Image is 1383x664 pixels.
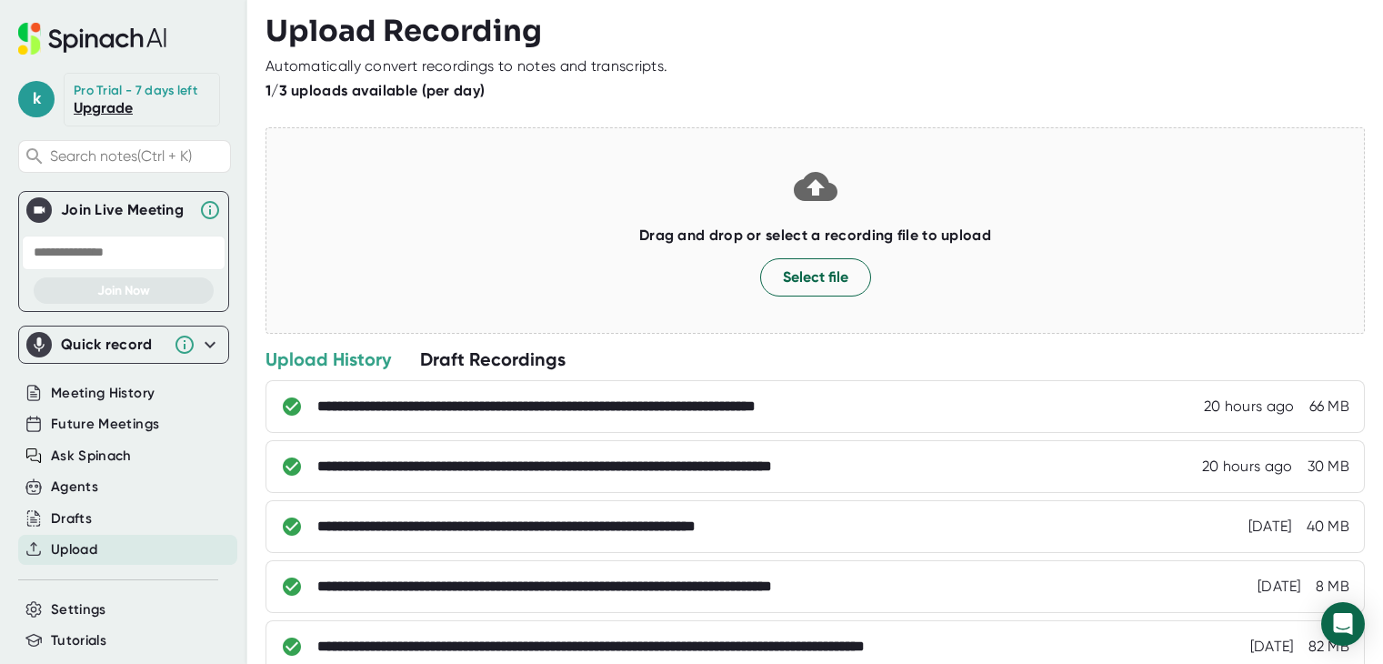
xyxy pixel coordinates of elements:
div: Quick record [61,336,165,354]
div: Upload History [266,347,391,371]
img: Join Live Meeting [30,201,48,219]
div: Join Live Meeting [61,201,190,219]
div: 40 MB [1307,518,1350,536]
span: k [18,81,55,117]
div: Quick record [26,327,221,363]
button: Join Now [34,277,214,304]
span: Join Now [97,283,150,298]
button: Drafts [51,508,92,529]
button: Future Meetings [51,414,159,435]
div: 10/15/2025, 2:47:20 AM [1202,458,1293,476]
div: Open Intercom Messenger [1321,602,1365,646]
div: 10/14/2025, 1:23:31 PM [1248,518,1292,536]
span: Search notes (Ctrl + K) [50,147,225,165]
div: 10/15/2025, 3:10:24 AM [1204,397,1295,416]
button: Settings [51,599,106,620]
b: Drag and drop or select a recording file to upload [639,226,991,244]
div: Join Live MeetingJoin Live Meeting [26,192,221,228]
div: Pro Trial - 7 days left [74,83,197,99]
button: Ask Spinach [51,446,132,467]
a: Upgrade [74,99,133,116]
div: Draft Recordings [420,347,566,371]
span: Select file [783,267,848,288]
div: [DATE] [1250,638,1294,656]
button: Select file [760,258,871,297]
button: Tutorials [51,630,106,651]
h3: Upload Recording [266,14,1365,48]
div: 66 MB [1309,397,1350,416]
div: 82 MB [1308,638,1350,656]
div: 10/13/2025, 1:12:21 PM [1258,578,1301,596]
div: 8 MB [1316,578,1349,596]
div: 30 MB [1308,458,1350,476]
button: Agents [51,477,98,498]
b: 1/3 uploads available (per day) [266,82,485,99]
button: Meeting History [51,383,155,404]
button: Upload [51,539,97,560]
div: Automatically convert recordings to notes and transcripts. [266,57,667,75]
